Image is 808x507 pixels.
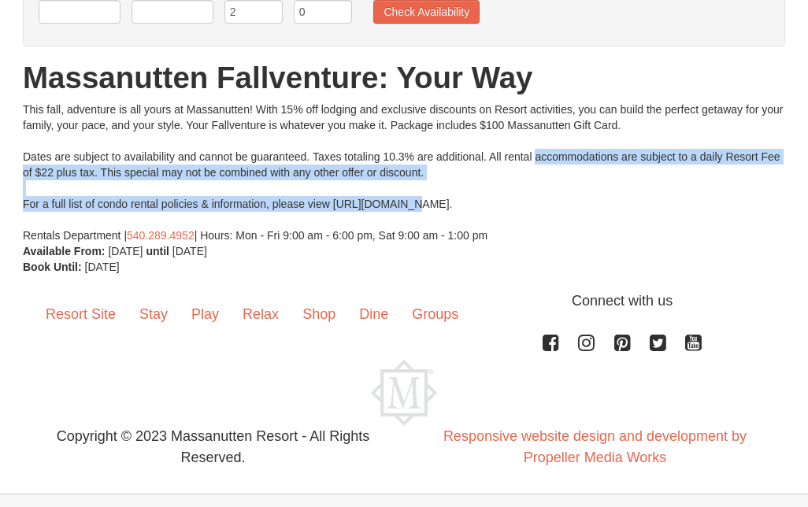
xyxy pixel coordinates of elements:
[172,245,207,257] span: [DATE]
[347,291,400,339] a: Dine
[34,291,128,339] a: Resort Site
[443,428,747,465] a: Responsive website design and development by Propeller Media Works
[85,261,120,273] span: [DATE]
[23,245,106,257] strong: Available From:
[23,62,785,94] h1: Massanutten Fallventure: Your Way
[128,291,180,339] a: Stay
[108,245,143,257] span: [DATE]
[23,261,82,273] strong: Book Until:
[291,291,347,339] a: Shop
[371,360,437,426] img: Massanutten Resort Logo
[231,291,291,339] a: Relax
[22,426,404,468] p: Copyright © 2023 Massanutten Resort - All Rights Reserved.
[400,291,470,339] a: Groups
[146,245,169,257] strong: until
[180,291,231,339] a: Play
[127,229,195,242] a: 540.289.4952
[23,102,785,243] div: This fall, adventure is all yours at Massanutten! With 15% off lodging and exclusive discounts on...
